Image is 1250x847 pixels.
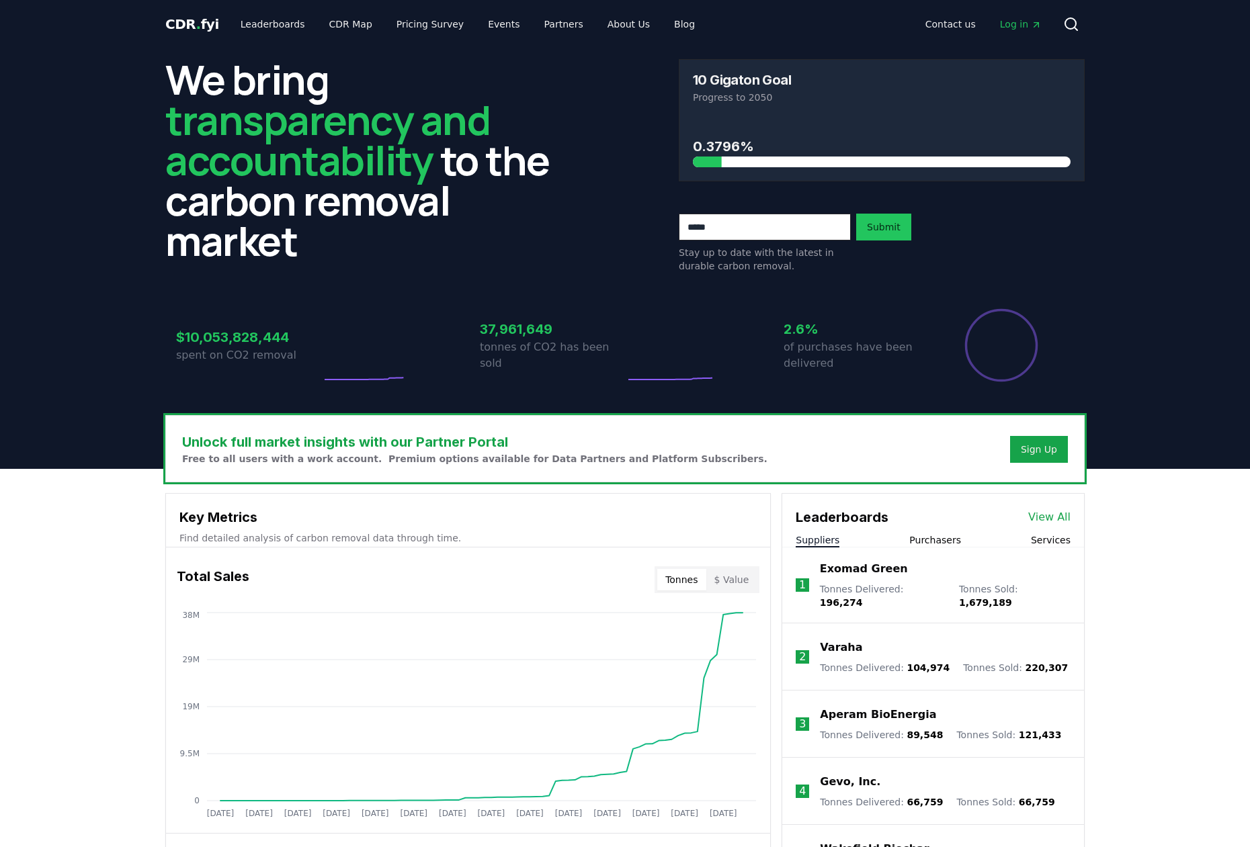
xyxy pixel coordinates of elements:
[799,783,806,799] p: 4
[632,809,660,818] tspan: [DATE]
[710,809,737,818] tspan: [DATE]
[534,12,594,36] a: Partners
[679,246,851,273] p: Stay up to date with the latest in durable carbon removal.
[165,15,219,34] a: CDR.fyi
[706,569,757,590] button: $ Value
[657,569,706,590] button: Tonnes
[820,795,943,809] p: Tonnes Delivered :
[230,12,706,36] nav: Main
[799,716,806,732] p: 3
[915,12,987,36] a: Contact us
[693,136,1071,157] h3: 0.3796%
[176,347,321,363] p: spent on CO2 removal
[915,12,1052,36] nav: Main
[176,327,321,347] h3: $10,053,828,444
[1021,443,1057,456] a: Sign Up
[182,655,200,664] tspan: 29M
[796,533,839,547] button: Suppliers
[784,339,929,371] p: of purchases have been delivered
[959,582,1071,609] p: Tonnes Sold :
[820,774,880,790] a: Gevo, Inc.
[693,91,1071,104] p: Progress to 2050
[323,809,350,818] tspan: [DATE]
[230,12,316,36] a: Leaderboards
[1031,533,1071,547] button: Services
[362,809,389,818] tspan: [DATE]
[909,533,961,547] button: Purchasers
[180,749,200,758] tspan: 9.5M
[989,12,1052,36] a: Log in
[784,319,929,339] h3: 2.6%
[820,639,862,656] a: Varaha
[480,339,625,371] p: tonnes of CO2 has been sold
[856,214,911,240] button: Submit
[165,16,219,32] span: CDR fyi
[439,809,466,818] tspan: [DATE]
[516,809,544,818] tspan: [DATE]
[400,809,427,818] tspan: [DATE]
[182,611,200,620] tspan: 38M
[963,661,1068,674] p: Tonnes Sold :
[319,12,383,36] a: CDR Map
[196,16,201,32] span: .
[478,809,505,818] tspan: [DATE]
[477,12,530,36] a: Events
[182,432,767,452] h3: Unlock full market insights with our Partner Portal
[820,561,908,577] a: Exomad Green
[796,507,888,527] h3: Leaderboards
[799,577,806,593] p: 1
[907,662,950,673] span: 104,974
[959,597,1012,608] span: 1,679,189
[1019,729,1062,740] span: 121,433
[555,809,583,818] tspan: [DATE]
[597,12,661,36] a: About Us
[1028,509,1071,525] a: View All
[165,92,490,187] span: transparency and accountability
[907,729,943,740] span: 89,548
[693,73,791,87] h3: 10 Gigaton Goal
[245,809,273,818] tspan: [DATE]
[179,531,757,545] p: Find detailed analysis of carbon removal data through time.
[820,582,946,609] p: Tonnes Delivered :
[177,566,249,593] h3: Total Sales
[182,702,200,711] tspan: 19M
[956,728,1061,742] p: Tonnes Sold :
[179,507,757,527] h3: Key Metrics
[480,319,625,339] h3: 37,961,649
[194,796,200,805] tspan: 0
[207,809,235,818] tspan: [DATE]
[820,707,936,723] a: Aperam BioEnergia
[907,797,943,807] span: 66,759
[820,597,863,608] span: 196,274
[165,59,571,261] h2: We bring to the carbon removal market
[1019,797,1055,807] span: 66,759
[593,809,621,818] tspan: [DATE]
[284,809,312,818] tspan: [DATE]
[182,452,767,465] p: Free to all users with a work account. Premium options available for Data Partners and Platform S...
[964,308,1039,383] div: Percentage of sales delivered
[799,649,806,665] p: 2
[820,661,950,674] p: Tonnes Delivered :
[1025,662,1068,673] span: 220,307
[671,809,698,818] tspan: [DATE]
[1000,17,1042,31] span: Log in
[386,12,474,36] a: Pricing Survey
[663,12,706,36] a: Blog
[820,728,943,742] p: Tonnes Delivered :
[956,795,1054,809] p: Tonnes Sold :
[1010,436,1068,463] button: Sign Up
